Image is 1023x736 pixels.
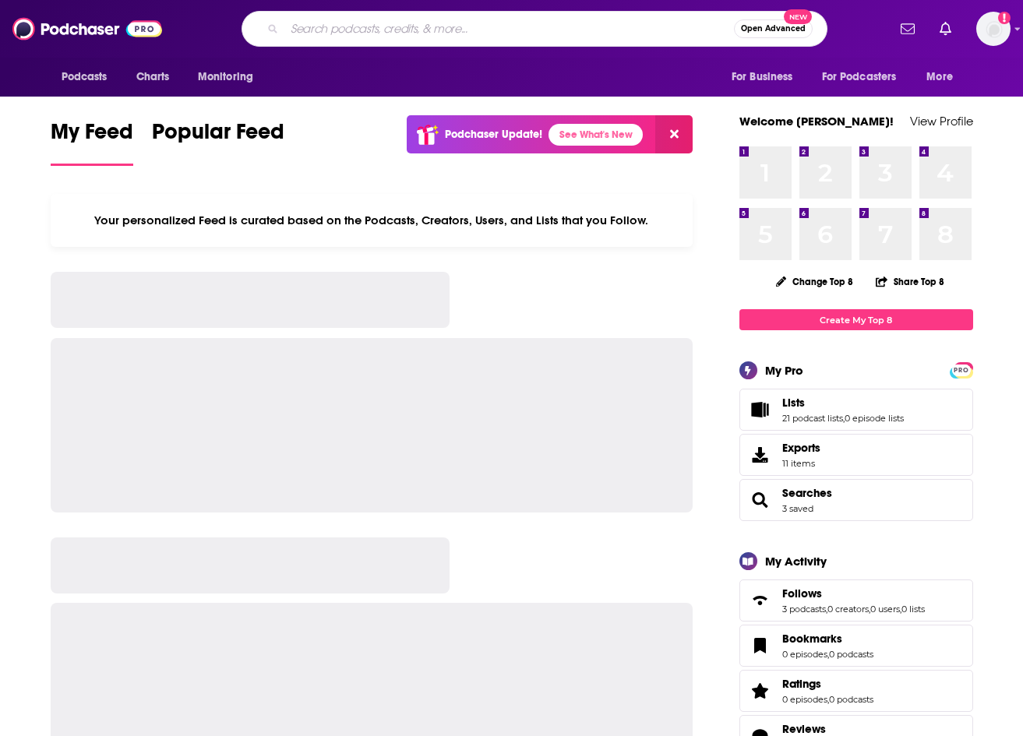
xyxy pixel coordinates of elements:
span: Logged in as megcassidy [976,12,1011,46]
span: Ratings [782,677,821,691]
span: Ratings [739,670,973,712]
span: New [784,9,812,24]
a: Follows [745,590,776,611]
a: Lists [745,399,776,421]
span: Monitoring [198,66,253,88]
span: , [827,694,829,705]
button: open menu [812,62,919,92]
img: Podchaser - Follow, Share and Rate Podcasts [12,14,162,44]
button: Change Top 8 [767,272,863,291]
a: Searches [745,489,776,511]
a: Searches [782,486,832,500]
a: 3 podcasts [782,604,826,615]
a: PRO [952,364,971,375]
input: Search podcasts, credits, & more... [284,16,734,41]
div: Search podcasts, credits, & more... [242,11,827,47]
span: Exports [745,444,776,466]
span: Searches [739,479,973,521]
a: Charts [126,62,179,92]
span: Charts [136,66,170,88]
button: open menu [51,62,128,92]
span: Exports [782,441,820,455]
span: For Business [732,66,793,88]
button: Share Top 8 [875,266,945,297]
a: Create My Top 8 [739,309,973,330]
a: My Feed [51,118,133,166]
span: 11 items [782,458,820,469]
span: , [900,604,901,615]
svg: Add a profile image [998,12,1011,24]
a: 0 users [870,604,900,615]
a: Follows [782,586,925,600]
span: , [826,604,827,615]
span: Open Advanced [741,25,806,33]
span: , [869,604,870,615]
span: Follows [739,579,973,622]
a: Ratings [745,680,776,702]
div: Your personalized Feed is curated based on the Podcasts, Creators, Users, and Lists that you Follow. [51,194,693,247]
button: Open AdvancedNew [734,19,813,38]
a: 0 podcasts [829,694,873,705]
a: Welcome [PERSON_NAME]! [739,114,894,129]
a: 0 episodes [782,649,827,660]
button: open menu [915,62,972,92]
span: , [827,649,829,660]
a: 3 saved [782,503,813,514]
span: , [843,413,845,424]
span: Podcasts [62,66,108,88]
a: 0 podcasts [829,649,873,660]
button: open menu [187,62,273,92]
span: More [926,66,953,88]
span: Popular Feed [152,118,284,154]
a: Reviews [782,722,873,736]
a: Lists [782,396,904,410]
a: 21 podcast lists [782,413,843,424]
a: 0 lists [901,604,925,615]
span: Lists [739,389,973,431]
span: Bookmarks [782,632,842,646]
span: Follows [782,586,822,600]
a: 0 creators [827,604,869,615]
button: Show profile menu [976,12,1011,46]
a: 0 episode lists [845,413,904,424]
p: Podchaser Update! [445,128,542,141]
div: My Pro [765,363,803,378]
a: Show notifications dropdown [933,16,958,42]
span: Bookmarks [739,625,973,667]
img: User Profile [976,12,1011,46]
a: Show notifications dropdown [894,16,921,42]
span: Lists [782,396,805,410]
a: Exports [739,434,973,476]
a: Bookmarks [782,632,873,646]
span: For Podcasters [822,66,897,88]
a: View Profile [910,114,973,129]
button: open menu [721,62,813,92]
a: See What's New [549,124,643,146]
a: Ratings [782,677,873,691]
a: 0 episodes [782,694,827,705]
span: PRO [952,364,971,376]
a: Bookmarks [745,635,776,657]
div: My Activity [765,554,827,569]
span: My Feed [51,118,133,154]
span: Reviews [782,722,826,736]
a: Popular Feed [152,118,284,166]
